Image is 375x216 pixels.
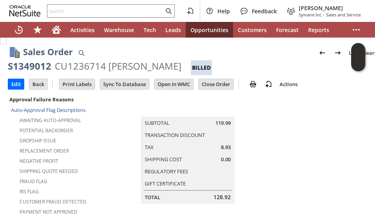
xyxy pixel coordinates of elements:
[23,45,73,58] h1: Sales Order
[299,12,321,18] span: Sylvane Inc
[77,48,86,58] img: Quick Find
[59,79,95,89] input: Print Labels
[11,106,86,113] a: Auto-Approval Flag Descriptions
[191,60,212,75] div: Billed
[347,22,366,38] div: More menus
[323,12,325,18] span: -
[238,26,267,34] span: Customers
[351,58,365,72] span: Oracle Guided Learning Widget. To move around, please hold and drag
[145,180,186,187] a: Gift Certificate
[141,104,235,117] caption: Summary
[264,79,273,89] img: add-record.svg
[252,7,277,15] span: Feedback
[308,26,329,34] span: Reports
[99,22,139,38] a: Warehouse
[20,117,81,124] a: Awaiting Auto-Approval
[161,22,186,38] a: Leads
[9,22,28,38] a: Recent Records
[55,60,181,72] div: CU1236714 [PERSON_NAME]
[271,22,303,38] a: Forecast
[190,26,228,34] span: Opportunities
[139,22,161,38] a: Tech
[145,156,182,163] a: Shipping Cost
[351,43,365,71] iframe: Click here to launch Oracle Guided Learning Help Panel
[33,25,42,34] svg: Shortcuts
[66,22,99,38] a: Activities
[8,79,24,89] input: Edit
[20,188,39,195] a: RIS flag
[145,194,160,201] a: Total
[70,26,95,34] span: Activities
[20,209,77,215] a: Payment not approved
[8,60,51,72] div: S1349012
[186,22,233,38] a: Opportunities
[221,156,231,163] span: 0.00
[20,158,58,164] a: Negative Profit
[318,48,327,58] img: Previous
[333,48,343,58] img: Next
[47,6,164,16] input: Search
[303,22,334,38] a: Reports
[29,79,47,89] input: Back
[233,22,271,38] a: Customers
[145,144,154,151] a: Tax
[20,168,78,175] a: Shipping Quote Needed
[154,79,193,89] input: Open In WMC
[104,26,134,34] span: Warehouse
[28,22,47,38] div: Shortcuts
[276,26,299,34] span: Forecast
[47,22,66,38] a: Home
[221,144,231,151] span: 8.93
[145,119,169,126] a: Subtotal
[20,198,86,205] a: Customer Fraud Detected
[215,119,231,127] span: 119.99
[14,25,23,34] svg: Recent Records
[9,5,41,16] svg: logo
[326,12,361,18] span: Sales and Service
[165,26,181,34] span: Leads
[20,178,47,185] a: Fraud Flag
[52,25,61,34] svg: Home
[20,148,69,154] a: Replacement Order
[164,6,173,16] svg: Search
[248,79,258,89] img: print.svg
[276,81,301,88] a: Actions
[346,47,361,59] a: List
[144,26,156,34] span: Tech
[20,127,73,134] a: Potential Backorder
[299,4,361,12] span: [PERSON_NAME]
[145,131,205,139] a: Transaction Discount
[217,7,230,15] span: Help
[20,137,56,144] a: Dropship Issue
[214,193,231,201] span: 128.92
[8,94,92,104] div: Approval Failure Reasons
[145,168,188,175] a: Regulatory Fees
[100,79,149,89] input: Sync To Database
[199,79,233,89] input: Close Order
